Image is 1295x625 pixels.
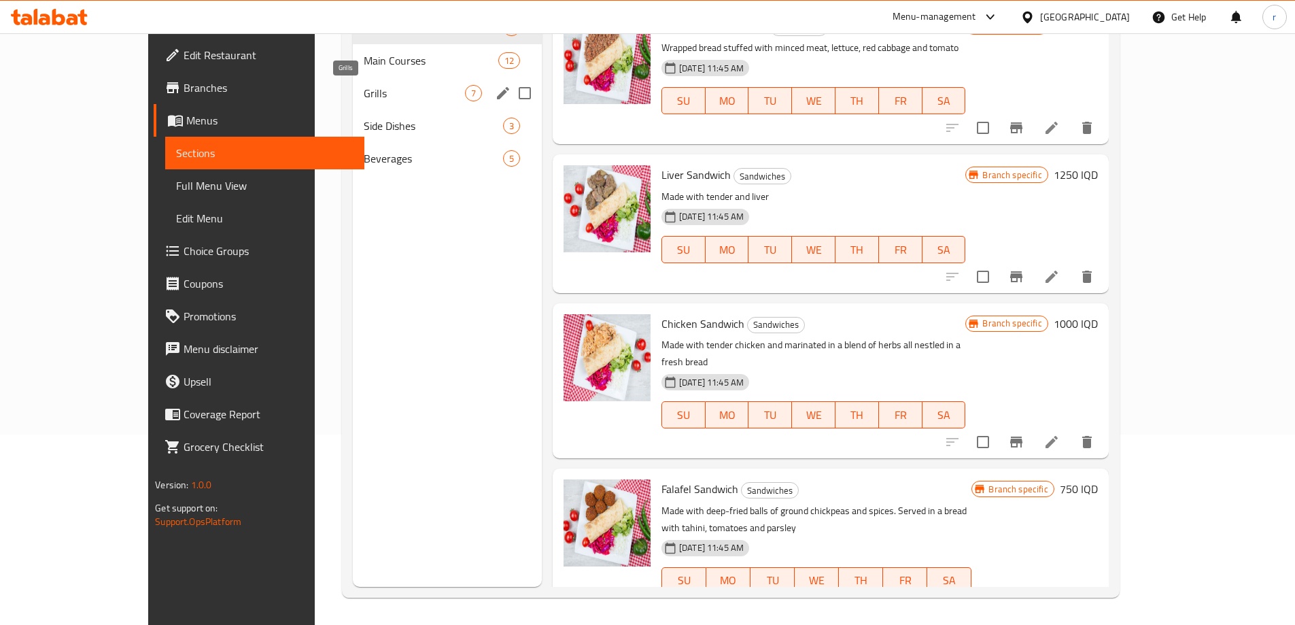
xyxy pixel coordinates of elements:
[841,405,874,425] span: TH
[977,169,1047,182] span: Branch specific
[884,91,917,111] span: FR
[835,401,879,428] button: TH
[364,52,498,69] span: Main Courses
[668,405,700,425] span: SU
[184,341,353,357] span: Menu disclaimer
[835,236,879,263] button: TH
[155,513,241,530] a: Support.OpsPlatform
[792,87,835,114] button: WE
[933,571,966,590] span: SA
[184,80,353,96] span: Branches
[927,567,971,594] button: SA
[668,571,701,590] span: SU
[706,236,749,263] button: MO
[792,236,835,263] button: WE
[661,479,738,499] span: Falafel Sandwich
[983,483,1053,496] span: Branch specific
[969,263,997,291] span: Select to update
[154,333,364,365] a: Menu disclaimer
[1071,426,1103,458] button: delete
[674,210,749,223] span: [DATE] 11:45 AM
[748,236,792,263] button: TU
[1071,260,1103,293] button: delete
[465,85,482,101] div: items
[184,47,353,63] span: Edit Restaurant
[661,401,706,428] button: SU
[154,365,364,398] a: Upsell
[706,567,750,594] button: MO
[928,91,961,111] span: SA
[748,87,792,114] button: TU
[498,52,520,69] div: items
[879,87,922,114] button: FR
[184,373,353,390] span: Upsell
[797,240,830,260] span: WE
[661,503,971,537] p: Made with deep-fried balls of ground chickpeas and spices. Served in a bread with tahini, tomatoe...
[661,567,706,594] button: SU
[893,9,976,25] div: Menu-management
[884,240,917,260] span: FR
[503,150,520,167] div: items
[165,169,364,202] a: Full Menu View
[888,571,922,590] span: FR
[1043,269,1060,285] a: Edit menu item
[841,240,874,260] span: TH
[748,401,792,428] button: TU
[674,376,749,389] span: [DATE] 11:45 AM
[969,428,997,456] span: Select to update
[154,104,364,137] a: Menus
[1054,17,1098,36] h6: 1250 IQD
[353,142,542,175] div: Beverages5
[754,405,787,425] span: TU
[184,406,353,422] span: Coverage Report
[668,91,700,111] span: SU
[154,267,364,300] a: Coupons
[165,202,364,235] a: Edit Menu
[750,567,795,594] button: TU
[564,17,651,104] img: Minced Meat Sandwich
[742,483,798,499] span: Sandwiches
[733,168,791,184] div: Sandwiches
[668,240,700,260] span: SU
[835,87,879,114] button: TH
[883,567,927,594] button: FR
[176,145,353,161] span: Sections
[661,337,965,371] p: Made with tender chicken and marinated in a blend of herbs all nestled in a fresh bread
[792,401,835,428] button: WE
[977,317,1047,330] span: Branch specific
[661,87,706,114] button: SU
[928,240,961,260] span: SA
[353,77,542,109] div: Grills7edit
[564,165,651,252] img: Liver Sandwich
[184,308,353,324] span: Promotions
[969,114,997,142] span: Select to update
[706,401,749,428] button: MO
[503,118,520,134] div: items
[711,91,744,111] span: MO
[879,236,922,263] button: FR
[564,479,651,567] img: Falafel Sandwich
[661,314,744,334] span: Chicken Sandwich
[922,236,966,263] button: SA
[741,482,799,499] div: Sandwiches
[154,430,364,463] a: Grocery Checklist
[1043,434,1060,450] a: Edit menu item
[800,571,833,590] span: WE
[922,87,966,114] button: SA
[712,571,745,590] span: MO
[748,317,804,333] span: Sandwiches
[364,118,503,134] span: Side Dishes
[706,87,749,114] button: MO
[165,137,364,169] a: Sections
[1054,314,1098,333] h6: 1000 IQD
[797,405,830,425] span: WE
[364,85,465,101] span: Grills
[674,541,749,554] span: [DATE] 11:45 AM
[756,571,789,590] span: TU
[155,476,188,494] span: Version:
[795,567,839,594] button: WE
[711,240,744,260] span: MO
[564,314,651,401] img: Chicken Sandwich
[797,91,830,111] span: WE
